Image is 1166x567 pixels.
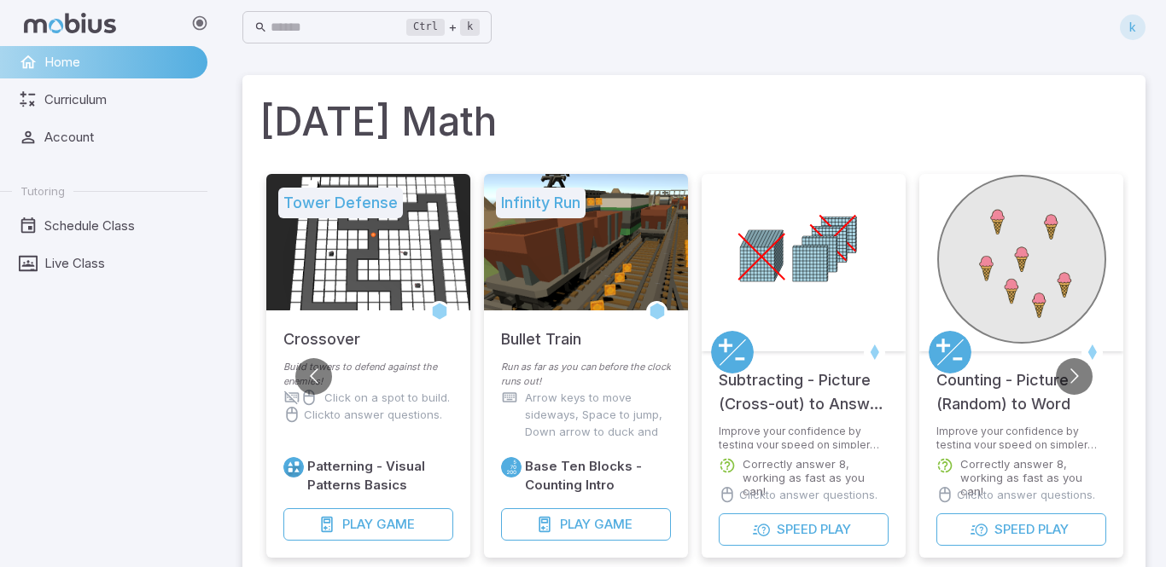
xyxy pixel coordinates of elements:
[460,19,480,36] kbd: k
[820,520,851,539] span: Play
[259,92,1128,150] h1: [DATE] Math
[44,217,195,235] span: Schedule Class
[20,183,65,199] span: Tutoring
[525,389,671,457] p: Arrow keys to move sideways, Space to jump, Down arrow to duck and roll.
[719,351,889,416] h5: Subtracting - Picture (Cross-out) to Answer, No Borrow - Thousands and Hundreds
[1038,520,1069,539] span: Play
[342,515,373,534] span: Play
[739,486,877,503] p: Click to answer questions.
[594,515,633,534] span: Game
[496,188,586,218] h5: Infinity Run
[719,513,889,546] button: SpeedPlay
[406,19,445,36] kbd: Ctrl
[957,486,1095,503] p: Click to answer questions.
[936,425,1106,448] p: Improve your confidence by testing your speed on simpler questions.
[936,351,1106,416] h5: Counting - Picture (Random) to Word
[44,53,195,72] span: Home
[324,389,450,406] p: Click on a spot to build.
[376,515,415,534] span: Game
[44,90,195,109] span: Curriculum
[994,520,1035,539] span: Speed
[711,331,754,373] a: Addition and Subtraction
[960,457,1106,498] p: Correctly answer 8, working as fast as you can!
[929,331,971,373] a: Addition and Subtraction
[501,457,522,477] a: Place Value
[1120,14,1146,40] div: k
[777,520,817,539] span: Speed
[283,457,304,477] a: Visual Patterning
[44,128,195,147] span: Account
[743,457,889,498] p: Correctly answer 8, working as fast as you can!
[307,457,453,495] h6: Patterning - Visual Patterns Basics
[501,508,671,541] button: PlayGame
[44,254,195,273] span: Live Class
[283,508,453,541] button: PlayGame
[936,513,1106,546] button: SpeedPlay
[560,515,591,534] span: Play
[406,17,480,38] div: +
[283,360,453,389] p: Build towers to defend against the enemies!
[283,310,360,351] h5: Crossover
[278,188,403,218] h5: Tower Defense
[304,406,442,423] p: Click to answer questions.
[1056,358,1093,395] button: Go to next slide
[501,360,671,389] p: Run as far as you can before the clock runs out!
[295,358,332,395] button: Go to previous slide
[501,310,581,351] h5: Bullet Train
[525,457,671,495] h6: Base Ten Blocks - Counting Intro
[719,425,889,448] p: Improve your confidence by testing your speed on simpler questions.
